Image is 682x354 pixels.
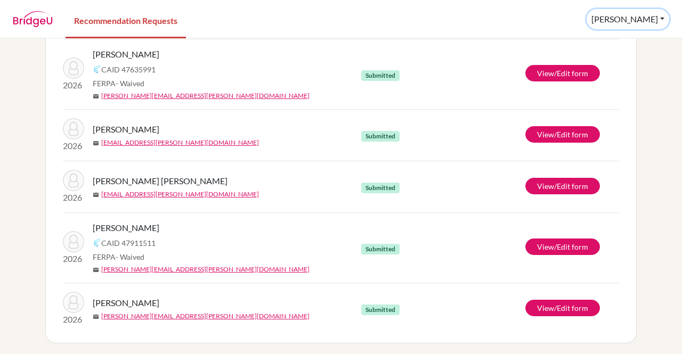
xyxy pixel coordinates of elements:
[101,311,310,321] a: [PERSON_NAME][EMAIL_ADDRESS][PERSON_NAME][DOMAIN_NAME]
[101,64,156,75] span: CAID 47635991
[93,93,99,100] span: mail
[63,118,84,139] img: Thakkar, Angel
[63,57,84,79] img: Kavatkar, Kshipra
[93,221,159,234] span: [PERSON_NAME]
[116,79,144,88] span: - Waived
[13,11,53,27] img: BridgeU logo
[101,91,310,101] a: [PERSON_NAME][EMAIL_ADDRESS][PERSON_NAME][DOMAIN_NAME]
[361,70,400,81] span: Submitted
[93,238,101,247] img: Common App logo
[587,9,669,29] button: [PERSON_NAME]
[525,178,600,194] a: View/Edit form
[525,300,600,316] a: View/Edit form
[93,123,159,136] span: [PERSON_NAME]
[93,48,159,61] span: [PERSON_NAME]
[93,314,99,320] span: mail
[63,313,84,326] p: 2026
[63,252,84,265] p: 2026
[525,65,600,81] a: View/Edit form
[361,244,400,254] span: Submitted
[93,297,159,309] span: [PERSON_NAME]
[361,304,400,315] span: Submitted
[101,190,259,199] a: [EMAIL_ADDRESS][PERSON_NAME][DOMAIN_NAME]
[101,265,310,274] a: [PERSON_NAME][EMAIL_ADDRESS][PERSON_NAME][DOMAIN_NAME]
[101,237,156,249] span: CAID 47911511
[63,231,84,252] img: Raina, Shivansh
[525,126,600,143] a: View/Edit form
[93,65,101,73] img: Common App logo
[525,238,600,255] a: View/Edit form
[66,2,186,38] a: Recommendation Requests
[93,175,228,187] span: [PERSON_NAME] [PERSON_NAME]
[93,140,99,146] span: mail
[93,78,144,89] span: FERPA
[63,191,84,204] p: 2026
[63,292,84,313] img: Shekhar, Sharanya
[93,267,99,273] span: mail
[361,183,400,193] span: Submitted
[63,79,84,92] p: 2026
[93,251,144,262] span: FERPA
[63,139,84,152] p: 2026
[116,252,144,261] span: - Waived
[63,170,84,191] img: Brahmbhatt, Shloke Keyur
[93,192,99,198] span: mail
[101,138,259,147] a: [EMAIL_ADDRESS][PERSON_NAME][DOMAIN_NAME]
[361,131,400,142] span: Submitted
